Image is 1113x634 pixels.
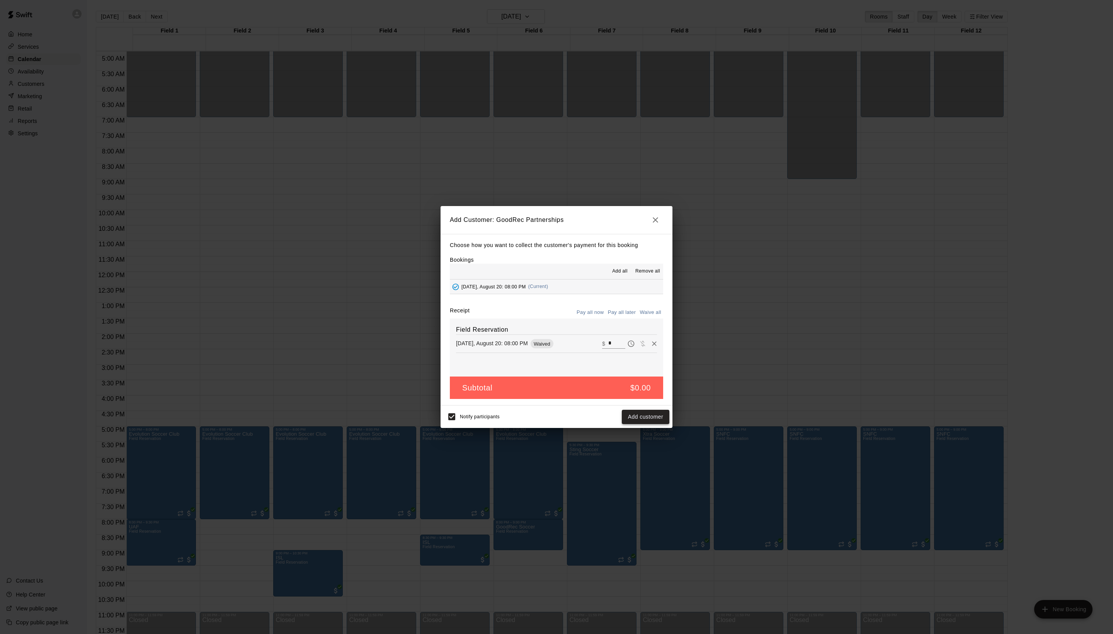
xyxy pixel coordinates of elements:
[450,281,461,293] button: Added - Collect Payment
[602,340,605,348] p: $
[456,339,528,347] p: [DATE], August 20: 08:00 PM
[450,307,470,319] label: Receipt
[528,284,548,289] span: (Current)
[648,338,660,349] button: Remove
[612,268,628,275] span: Add all
[608,265,632,278] button: Add all
[638,307,663,319] button: Waive all
[460,414,500,420] span: Notify participants
[622,410,669,424] button: Add customer
[606,307,638,319] button: Pay all later
[450,280,663,294] button: Added - Collect Payment[DATE], August 20: 08:00 PM(Current)
[461,284,526,289] span: [DATE], August 20: 08:00 PM
[635,268,660,275] span: Remove all
[450,257,474,263] label: Bookings
[632,265,663,278] button: Remove all
[637,340,648,346] span: Waive payment
[531,341,553,347] span: Waived
[462,383,492,393] h5: Subtotal
[575,307,606,319] button: Pay all now
[456,325,657,335] h6: Field Reservation
[625,340,637,346] span: Pay later
[441,206,672,234] h2: Add Customer: GoodRec Partnerships
[450,240,663,250] p: Choose how you want to collect the customer's payment for this booking
[630,383,651,393] h5: $0.00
